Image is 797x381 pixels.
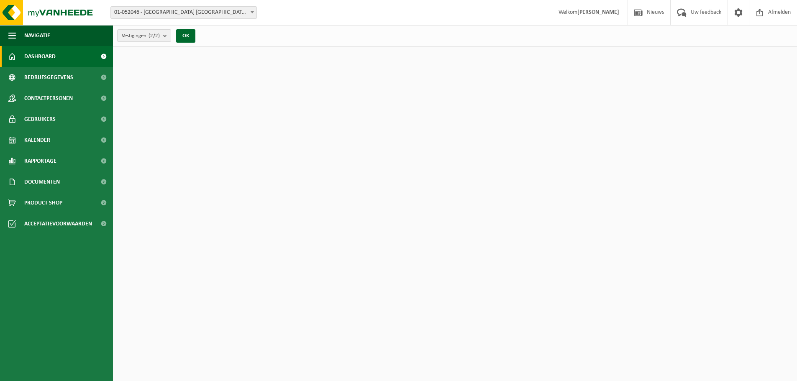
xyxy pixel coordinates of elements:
[122,30,160,42] span: Vestigingen
[24,88,73,109] span: Contactpersonen
[24,67,73,88] span: Bedrijfsgegevens
[24,130,50,151] span: Kalender
[176,29,195,43] button: OK
[24,171,60,192] span: Documenten
[24,109,56,130] span: Gebruikers
[577,9,619,15] strong: [PERSON_NAME]
[24,213,92,234] span: Acceptatievoorwaarden
[24,46,56,67] span: Dashboard
[24,192,62,213] span: Product Shop
[117,29,171,42] button: Vestigingen(2/2)
[110,6,257,19] span: 01-052046 - SAINT-GOBAIN ADFORS BELGIUM - BUGGENHOUT
[24,151,56,171] span: Rapportage
[149,33,160,38] count: (2/2)
[111,7,256,18] span: 01-052046 - SAINT-GOBAIN ADFORS BELGIUM - BUGGENHOUT
[24,25,50,46] span: Navigatie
